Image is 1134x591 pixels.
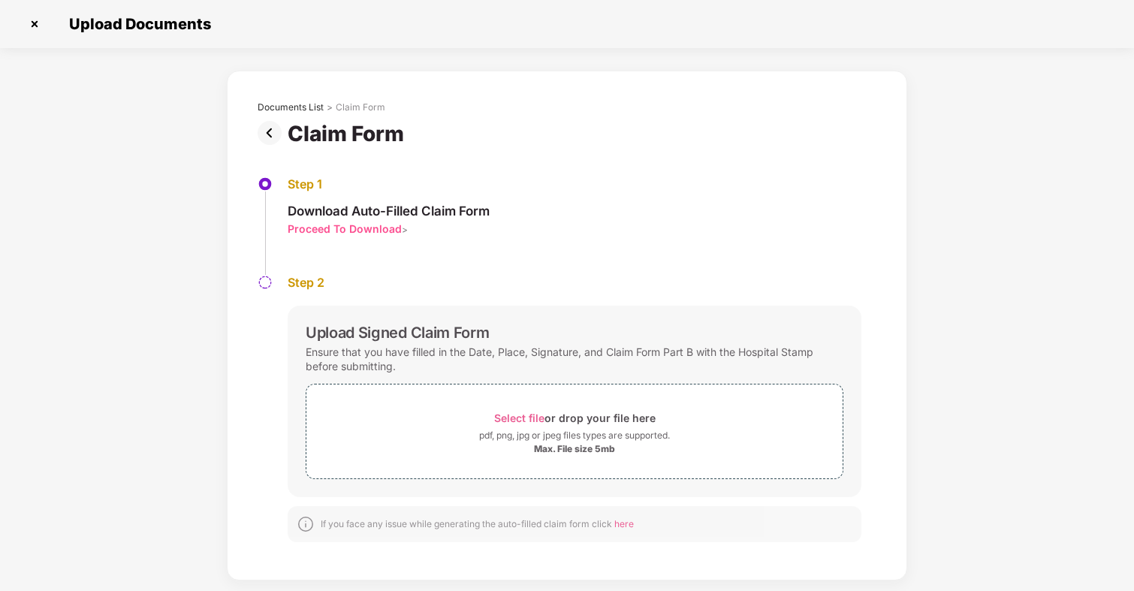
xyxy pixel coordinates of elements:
div: > [327,101,333,113]
span: here [614,518,634,529]
div: Ensure that you have filled in the Date, Place, Signature, and Claim Form Part B with the Hospita... [306,342,843,376]
span: > [402,224,408,235]
img: svg+xml;base64,PHN2ZyBpZD0iU3RlcC1QZW5kaW5nLTMyeDMyIiB4bWxucz0iaHR0cDovL3d3dy53My5vcmcvMjAwMC9zdm... [258,275,273,290]
span: Select fileor drop your file herepdf, png, jpg or jpeg files types are supported.Max. File size 5mb [306,396,843,467]
div: Step 1 [288,176,490,192]
div: Claim Form [288,121,410,146]
div: or drop your file here [494,408,656,428]
img: svg+xml;base64,PHN2ZyBpZD0iU3RlcC1BY3RpdmUtMzJ4MzIiIHhtbG5zPSJodHRwOi8vd3d3LnczLm9yZy8yMDAwL3N2Zy... [258,176,273,191]
img: svg+xml;base64,PHN2ZyBpZD0iSW5mb18tXzMyeDMyIiBkYXRhLW5hbWU9IkluZm8gLSAzMngzMiIgeG1sbnM9Imh0dHA6Ly... [297,515,315,533]
img: svg+xml;base64,PHN2ZyBpZD0iQ3Jvc3MtMzJ4MzIiIHhtbG5zPSJodHRwOi8vd3d3LnczLm9yZy8yMDAwL3N2ZyIgd2lkdG... [23,12,47,36]
div: Upload Signed Claim Form [306,324,489,342]
div: Proceed To Download [288,222,402,236]
span: Select file [494,412,544,424]
div: If you face any issue while generating the auto-filled claim form click [321,518,634,530]
div: Documents List [258,101,324,113]
div: Max. File size 5mb [534,443,615,455]
div: pdf, png, jpg or jpeg files types are supported. [479,428,670,443]
span: Upload Documents [54,15,219,33]
div: Step 2 [288,275,861,291]
img: svg+xml;base64,PHN2ZyBpZD0iUHJldi0zMngzMiIgeG1sbnM9Imh0dHA6Ly93d3cudzMub3JnLzIwMDAvc3ZnIiB3aWR0aD... [258,121,288,145]
div: Claim Form [336,101,385,113]
div: Download Auto-Filled Claim Form [288,203,490,219]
